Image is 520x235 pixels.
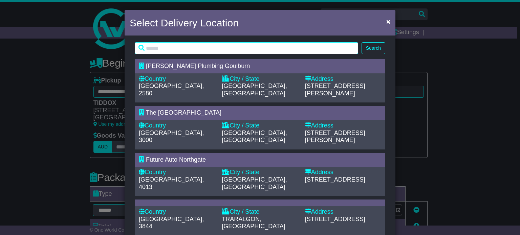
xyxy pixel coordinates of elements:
span: [STREET_ADDRESS][PERSON_NAME] [305,130,365,144]
span: [STREET_ADDRESS] [305,176,365,183]
div: City / State [222,75,298,83]
div: Country [139,208,215,216]
h4: Select Delivery Location [130,15,239,30]
span: [STREET_ADDRESS][PERSON_NAME] [305,83,365,97]
button: Close [383,15,394,28]
span: [GEOGRAPHIC_DATA], 3000 [139,130,204,144]
div: Country [139,122,215,130]
span: [GEOGRAPHIC_DATA], 2580 [139,83,204,97]
span: [GEOGRAPHIC_DATA], [GEOGRAPHIC_DATA] [222,83,287,97]
div: Address [305,169,381,176]
div: Country [139,75,215,83]
span: × [386,18,390,25]
span: The [GEOGRAPHIC_DATA] [146,109,221,116]
span: [GEOGRAPHIC_DATA], [GEOGRAPHIC_DATA] [222,176,287,190]
div: Address [305,122,381,130]
div: City / State [222,208,298,216]
div: City / State [222,169,298,176]
span: Future Auto Northgate [146,156,206,163]
span: [GEOGRAPHIC_DATA], 4013 [139,176,204,190]
div: Country [139,169,215,176]
span: [STREET_ADDRESS] [305,216,365,222]
span: [GEOGRAPHIC_DATA], 3844 [139,216,204,230]
div: Address [305,75,381,83]
div: City / State [222,122,298,130]
span: [PERSON_NAME] Plumbing Goulburn [146,63,250,69]
button: Search [362,42,385,54]
div: Address [305,208,381,216]
span: TRARALGON, [GEOGRAPHIC_DATA] [222,216,285,230]
span: [GEOGRAPHIC_DATA], [GEOGRAPHIC_DATA] [222,130,287,144]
